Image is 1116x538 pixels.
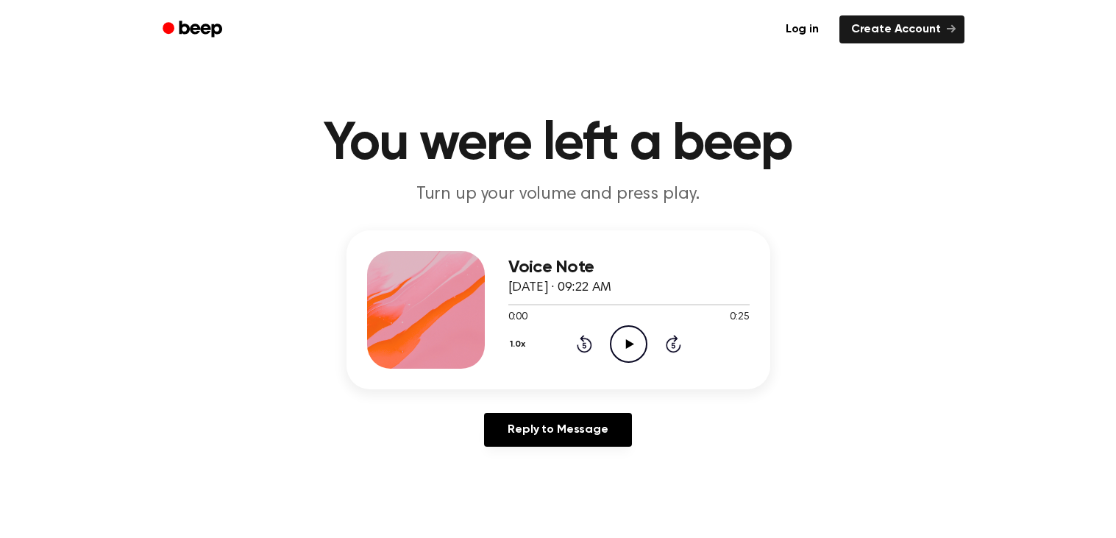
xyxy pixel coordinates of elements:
a: Beep [152,15,235,44]
span: [DATE] · 09:22 AM [508,281,611,294]
a: Create Account [839,15,964,43]
span: 0:25 [730,310,749,325]
span: 0:00 [508,310,527,325]
p: Turn up your volume and press play. [276,183,841,207]
a: Reply to Message [484,413,631,447]
h3: Voice Note [508,258,750,277]
button: 1.0x [508,332,531,357]
a: Log in [774,15,831,43]
h1: You were left a beep [182,118,935,171]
